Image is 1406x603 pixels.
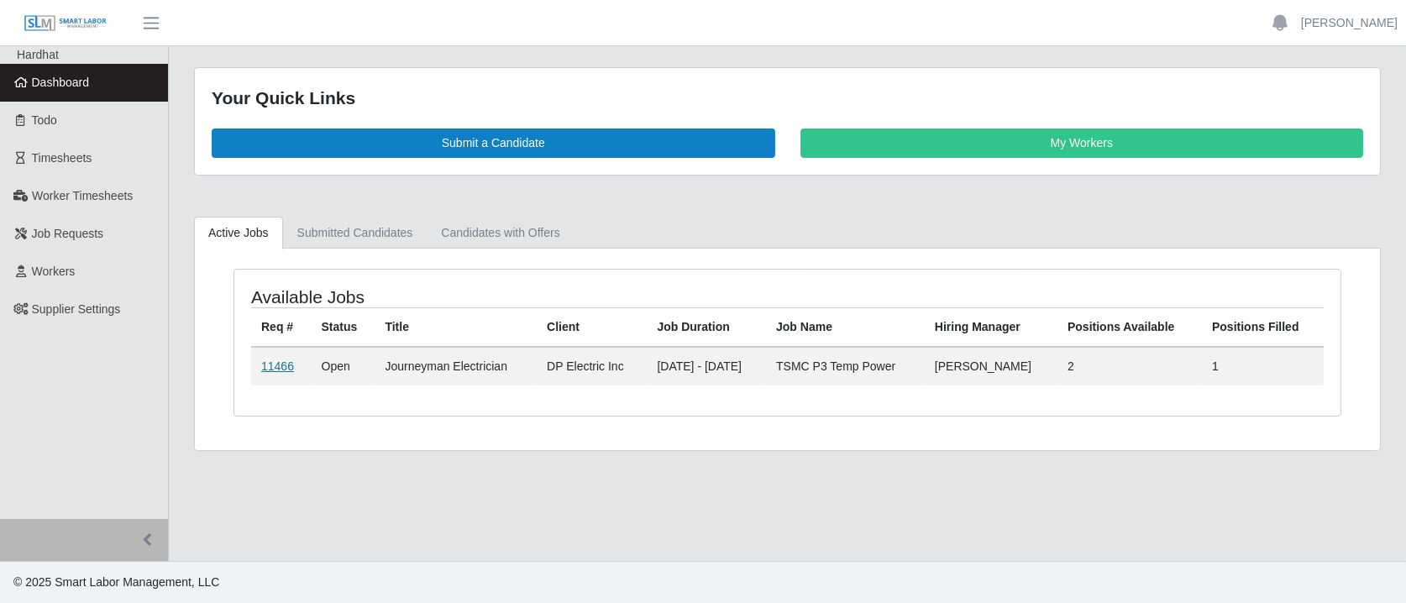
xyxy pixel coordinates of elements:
td: TSMC P3 Temp Power [766,347,925,385]
th: Status [312,307,375,347]
span: Timesheets [32,151,92,165]
a: 11466 [261,359,294,373]
h4: Available Jobs [251,286,684,307]
th: Hiring Manager [925,307,1057,347]
td: [PERSON_NAME] [925,347,1057,385]
td: Open [312,347,375,385]
span: Supplier Settings [32,302,121,316]
a: Submit a Candidate [212,128,775,158]
td: Journeyman Electrician [375,347,537,385]
a: [PERSON_NAME] [1301,14,1398,32]
th: Req # [251,307,312,347]
td: 1 [1202,347,1324,385]
span: © 2025 Smart Labor Management, LLC [13,575,219,589]
a: Active Jobs [194,217,283,249]
td: [DATE] - [DATE] [647,347,766,385]
a: Candidates with Offers [427,217,574,249]
th: Job Duration [647,307,766,347]
th: Positions Filled [1202,307,1324,347]
span: Todo [32,113,57,127]
span: Worker Timesheets [32,189,133,202]
th: Positions Available [1057,307,1202,347]
div: Your Quick Links [212,85,1363,112]
span: Dashboard [32,76,90,89]
span: Hardhat [17,48,59,61]
td: DP Electric Inc [537,347,647,385]
a: My Workers [800,128,1364,158]
img: SLM Logo [24,14,108,33]
td: 2 [1057,347,1202,385]
th: Client [537,307,647,347]
span: Workers [32,265,76,278]
th: Job Name [766,307,925,347]
th: Title [375,307,537,347]
span: Job Requests [32,227,104,240]
a: Submitted Candidates [283,217,428,249]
